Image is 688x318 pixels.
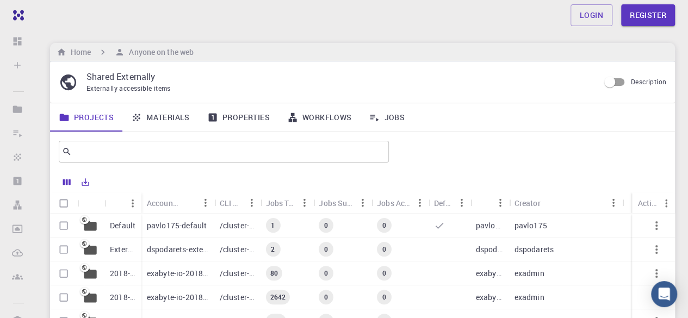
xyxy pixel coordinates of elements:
p: dspodarets [514,244,554,255]
button: Sort [476,194,493,211]
span: 0 [320,221,332,230]
p: 2018-bg-study-phase-i-ph [110,268,136,279]
span: 0 [320,269,332,278]
p: pavlo175-default [147,220,207,231]
p: dspodarets-external [147,244,209,255]
a: Properties [199,103,278,132]
div: Accounting slug [147,192,179,214]
div: Jobs Subm. [319,192,354,214]
button: Menu [243,194,260,211]
a: Register [621,4,675,26]
p: exabyte-io [476,292,504,303]
p: /cluster-???-share/groups/exabyte-io/exabyte-io-2018-bg-study-phase-i-ph [220,268,255,279]
button: Menu [658,195,675,212]
div: CLI Path [214,192,261,214]
div: Name [104,192,141,214]
div: Creator [514,192,540,214]
a: Materials [122,103,199,132]
p: /cluster-???-share/groups/exabyte-io/exabyte-io-2018-bg-study-phase-iii [220,292,255,303]
p: 2018-bg-study-phase-III [110,292,136,303]
div: Open Intercom Messenger [651,281,677,307]
span: 0 [378,221,391,230]
span: Externally accessible items [86,84,171,92]
button: Menu [354,194,371,211]
div: Actions [632,192,675,214]
a: Projects [50,103,122,132]
p: exabyte-io-2018-bg-study-phase-i-ph [147,268,209,279]
button: Menu [411,194,429,211]
button: Export [76,173,95,191]
button: Sort [179,194,197,211]
div: Jobs Total [260,192,313,214]
span: Description [631,77,666,86]
nav: breadcrumb [54,46,196,58]
div: Jobs Subm. [313,192,371,214]
button: Menu [453,194,470,211]
a: Login [571,4,612,26]
span: 0 [320,292,332,302]
button: Menu [197,194,214,211]
p: Default [110,220,135,231]
p: exabyte-io [476,268,504,279]
a: Workflows [278,103,361,132]
div: Accounting slug [141,192,214,214]
div: Creator [509,192,622,214]
div: Jobs Active [377,192,411,214]
img: logo [9,10,24,21]
div: CLI Path [220,192,243,214]
button: Columns [58,173,76,191]
p: External [110,244,136,255]
span: 0 [378,292,391,302]
p: exadmin [514,292,544,303]
span: 0 [378,245,391,254]
div: Jobs Total [265,192,296,214]
div: Default [434,192,453,214]
div: Jobs Active [371,192,429,214]
p: exabyte-io-2018-bg-study-phase-iii [147,292,209,303]
p: exadmin [514,268,544,279]
button: Menu [296,194,313,211]
a: Jobs [360,103,413,132]
p: dspodarets [476,244,504,255]
p: /cluster-???-home/dspodarets/dspodarets-external [220,244,255,255]
div: Owner [470,192,509,214]
span: 1 [266,221,279,230]
button: Menu [605,194,622,211]
span: 2642 [265,292,290,302]
p: pavlo175 [514,220,547,231]
p: pavlo175 [476,220,504,231]
h6: Anyone on the web [125,46,194,58]
span: 80 [265,269,282,278]
h6: Home [66,46,91,58]
button: Menu [124,195,141,212]
p: /cluster-???-home/pavlo175/pavlo175-default [220,220,255,231]
button: Sort [110,195,127,212]
span: 2 [266,245,279,254]
p: Shared Externally [86,70,591,83]
div: Icon [77,192,104,214]
span: 0 [378,269,391,278]
div: Default [429,192,470,214]
span: 0 [320,245,332,254]
div: Actions [637,192,658,214]
button: Sort [540,194,557,211]
button: Menu [491,194,509,211]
